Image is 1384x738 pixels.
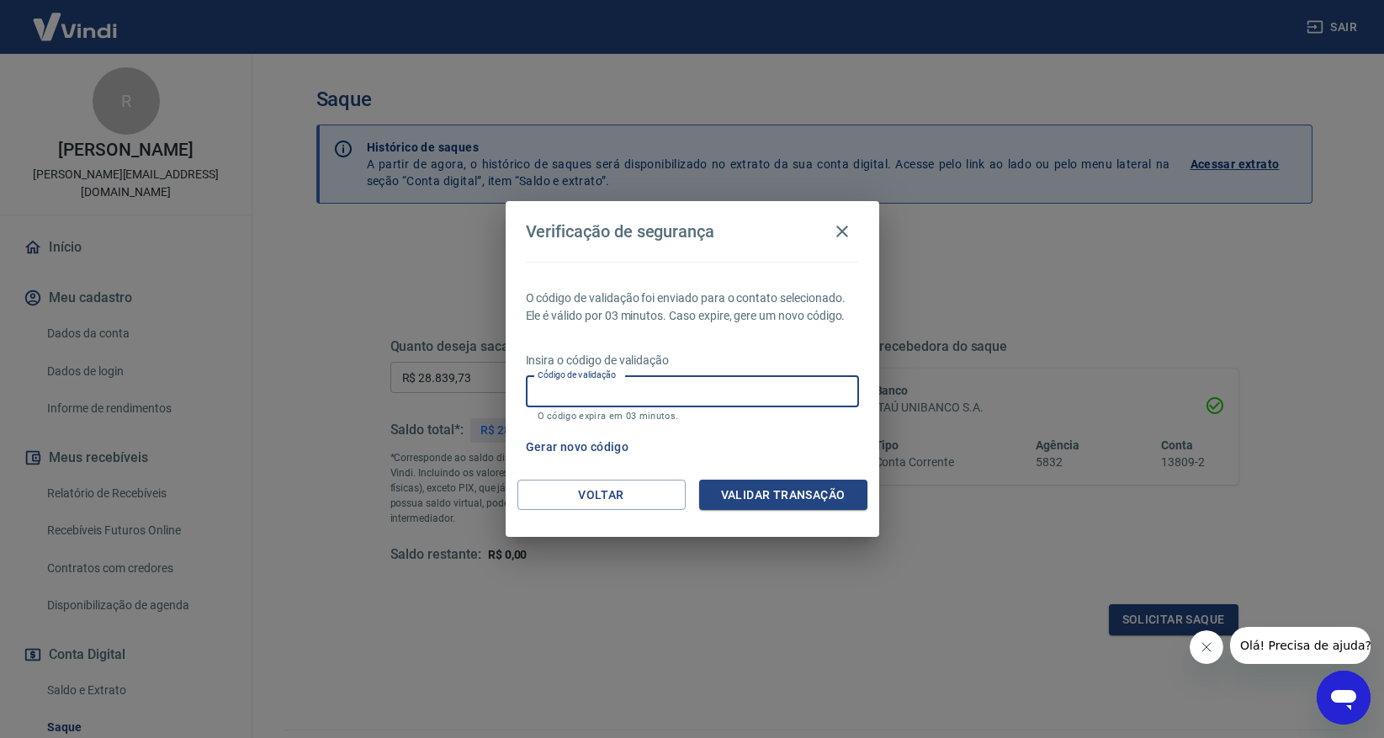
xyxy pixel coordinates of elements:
[1317,671,1371,725] iframe: Botão para abrir a janela de mensagens
[10,12,141,25] span: Olá! Precisa de ajuda?
[538,369,616,381] label: Código de validação
[517,480,686,511] button: Voltar
[526,289,859,325] p: O código de validação foi enviado para o contato selecionado. Ele é válido por 03 minutos. Caso e...
[538,411,847,422] p: O código expira em 03 minutos.
[519,432,636,463] button: Gerar novo código
[526,221,715,242] h4: Verificação de segurança
[699,480,867,511] button: Validar transação
[526,352,859,369] p: Insira o código de validação
[1190,630,1223,664] iframe: Fechar mensagem
[1230,627,1371,664] iframe: Mensagem da empresa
